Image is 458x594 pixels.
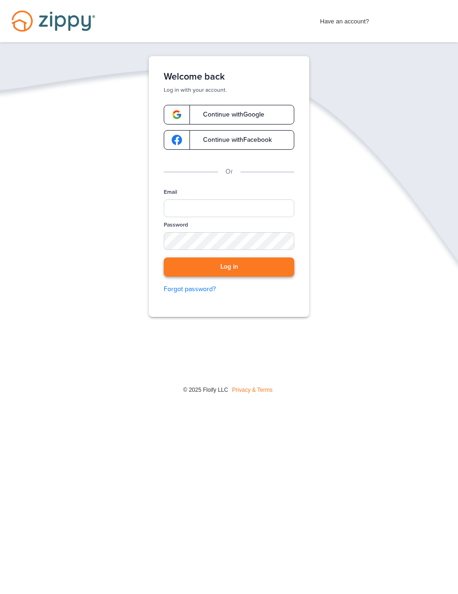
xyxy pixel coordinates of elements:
a: google-logoContinue withGoogle [164,105,294,125]
span: © 2025 Floify LLC [183,387,228,393]
span: Continue with Facebook [194,137,272,143]
input: Password [164,232,294,250]
button: Log in [164,257,294,277]
a: Forgot password? [164,284,294,294]
p: Log in with your account. [164,86,294,94]
a: Privacy & Terms [232,387,272,393]
label: Email [164,188,177,196]
input: Email [164,199,294,217]
label: Password [164,221,188,229]
img: google-logo [172,110,182,120]
h1: Welcome back [164,71,294,82]
span: Have an account? [320,12,369,27]
img: google-logo [172,135,182,145]
p: Or [225,167,233,177]
span: Continue with Google [194,111,264,118]
a: google-logoContinue withFacebook [164,130,294,150]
